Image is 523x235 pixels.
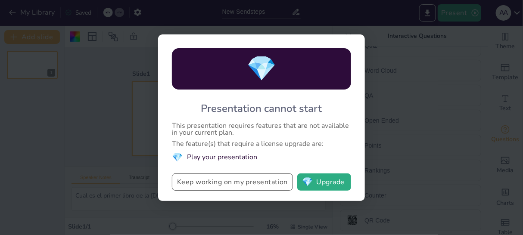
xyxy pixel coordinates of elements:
[172,122,351,136] div: This presentation requires features that are not available in your current plan.
[201,102,322,115] div: Presentation cannot start
[172,173,293,191] button: Keep working on my presentation
[297,173,351,191] button: diamondUpgrade
[302,178,313,186] span: diamond
[172,140,351,147] div: The feature(s) that require a license upgrade are:
[172,152,351,163] li: Play your presentation
[172,152,183,163] span: diamond
[246,52,277,85] span: diamond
